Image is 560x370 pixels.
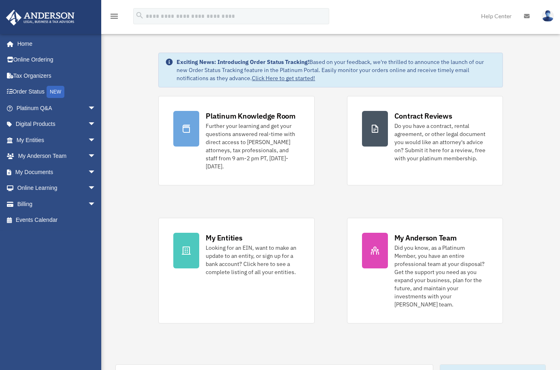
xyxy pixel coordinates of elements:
div: Did you know, as a Platinum Member, you have an entire professional team at your disposal? Get th... [394,244,488,308]
div: Platinum Knowledge Room [206,111,296,121]
a: Platinum Knowledge Room Further your learning and get your questions answered real-time with dire... [158,96,314,185]
i: search [135,11,144,20]
i: menu [109,11,119,21]
a: Digital Productsarrow_drop_down [6,116,108,132]
a: Contract Reviews Do you have a contract, rental agreement, or other legal document you would like... [347,96,503,185]
a: Online Ordering [6,52,108,68]
a: My Entitiesarrow_drop_down [6,132,108,148]
span: arrow_drop_down [88,100,104,117]
div: Looking for an EIN, want to make an update to an entity, or sign up for a bank account? Click her... [206,244,299,276]
img: Anderson Advisors Platinum Portal [4,10,77,26]
span: arrow_drop_down [88,148,104,165]
a: Billingarrow_drop_down [6,196,108,212]
a: menu [109,14,119,21]
div: Based on your feedback, we're thrilled to announce the launch of our new Order Status Tracking fe... [177,58,496,82]
div: Further your learning and get your questions answered real-time with direct access to [PERSON_NAM... [206,122,299,170]
div: My Anderson Team [394,233,457,243]
a: Home [6,36,104,52]
a: Click Here to get started! [252,74,315,82]
span: arrow_drop_down [88,116,104,133]
a: My Anderson Team Did you know, as a Platinum Member, you have an entire professional team at your... [347,218,503,323]
span: arrow_drop_down [88,164,104,181]
a: My Documentsarrow_drop_down [6,164,108,180]
a: My Entities Looking for an EIN, want to make an update to an entity, or sign up for a bank accoun... [158,218,314,323]
strong: Exciting News: Introducing Order Status Tracking! [177,58,309,66]
a: Online Learningarrow_drop_down [6,180,108,196]
img: User Pic [542,10,554,22]
a: Order StatusNEW [6,84,108,100]
div: My Entities [206,233,242,243]
span: arrow_drop_down [88,180,104,197]
span: arrow_drop_down [88,196,104,213]
a: Platinum Q&Aarrow_drop_down [6,100,108,116]
a: My Anderson Teamarrow_drop_down [6,148,108,164]
a: Tax Organizers [6,68,108,84]
div: Do you have a contract, rental agreement, or other legal document you would like an attorney's ad... [394,122,488,162]
a: Events Calendar [6,212,108,228]
div: Contract Reviews [394,111,452,121]
span: arrow_drop_down [88,132,104,149]
div: NEW [47,86,64,98]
